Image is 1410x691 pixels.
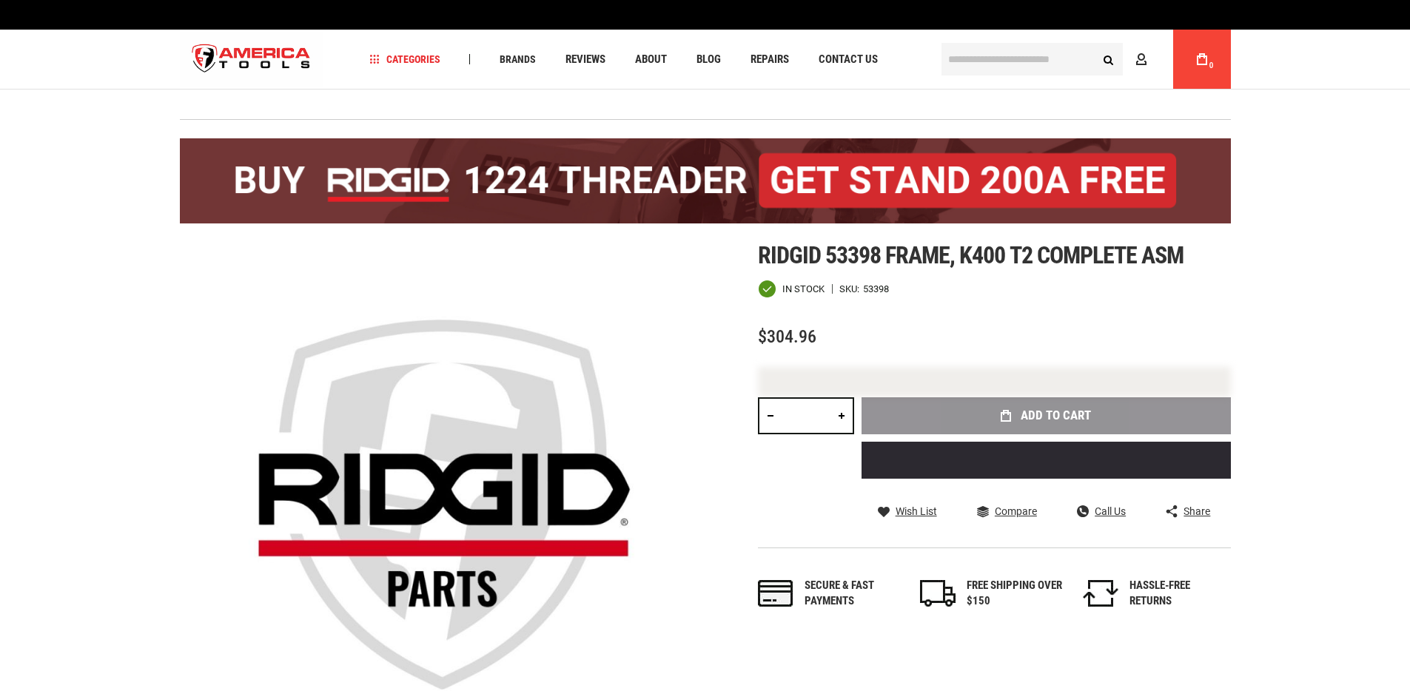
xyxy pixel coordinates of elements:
[1209,61,1214,70] span: 0
[628,50,674,70] a: About
[1095,45,1123,73] button: Search
[758,241,1184,269] span: Ridgid 53398 frame, k400 t2 complete asm
[1077,505,1126,518] a: Call Us
[696,54,721,65] span: Blog
[500,54,536,64] span: Brands
[180,32,323,87] img: America Tools
[819,54,878,65] span: Contact Us
[635,54,667,65] span: About
[967,578,1063,610] div: FREE SHIPPING OVER $150
[559,50,612,70] a: Reviews
[690,50,728,70] a: Blog
[839,284,863,294] strong: SKU
[369,54,440,64] span: Categories
[1095,506,1126,516] span: Call Us
[1129,578,1226,610] div: HASSLE-FREE RETURNS
[758,280,825,298] div: Availability
[1184,506,1210,516] span: Share
[920,580,956,607] img: shipping
[565,54,605,65] span: Reviews
[977,505,1037,518] a: Compare
[758,326,816,347] span: $304.96
[363,50,447,70] a: Categories
[1083,580,1118,607] img: returns
[1188,30,1216,89] a: 0
[896,506,937,516] span: Wish List
[180,32,323,87] a: store logo
[782,284,825,294] span: In stock
[878,505,937,518] a: Wish List
[863,284,889,294] div: 53398
[812,50,884,70] a: Contact Us
[995,506,1037,516] span: Compare
[744,50,796,70] a: Repairs
[805,578,901,610] div: Secure & fast payments
[751,54,789,65] span: Repairs
[758,580,793,607] img: payments
[493,50,543,70] a: Brands
[180,138,1231,223] img: BOGO: Buy the RIDGID® 1224 Threader (26092), get the 92467 200A Stand FREE!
